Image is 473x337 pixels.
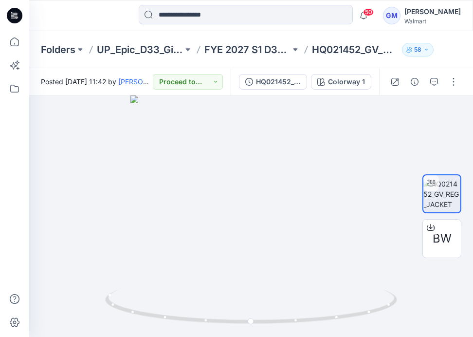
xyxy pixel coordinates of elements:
[118,77,173,86] a: [PERSON_NAME]
[204,43,291,56] a: FYE 2027 S1 D33 Girls Tops & Dresses Epic Design
[328,76,365,87] div: Colorway 1
[311,74,371,90] button: Colorway 1
[256,76,301,87] div: HQ021452_GV_REG_JACKET 7_Colorway 1
[404,6,461,18] div: [PERSON_NAME]
[404,18,461,25] div: Walmart
[407,74,422,90] button: Details
[433,230,452,247] span: BW
[41,43,75,56] a: Folders
[97,43,183,56] a: UP_Epic_D33_Girls_Tops
[423,179,460,209] img: HQ021452_GV_REG_JACKET
[363,8,374,16] span: 50
[312,43,398,56] p: HQ021452_GV_REG_JACKET
[414,44,421,55] p: 58
[402,43,434,56] button: 58
[383,7,400,24] div: GM
[239,74,307,90] button: HQ021452_GV_REG_JACKET 7_Colorway 1
[41,76,153,87] span: Posted [DATE] 11:42 by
